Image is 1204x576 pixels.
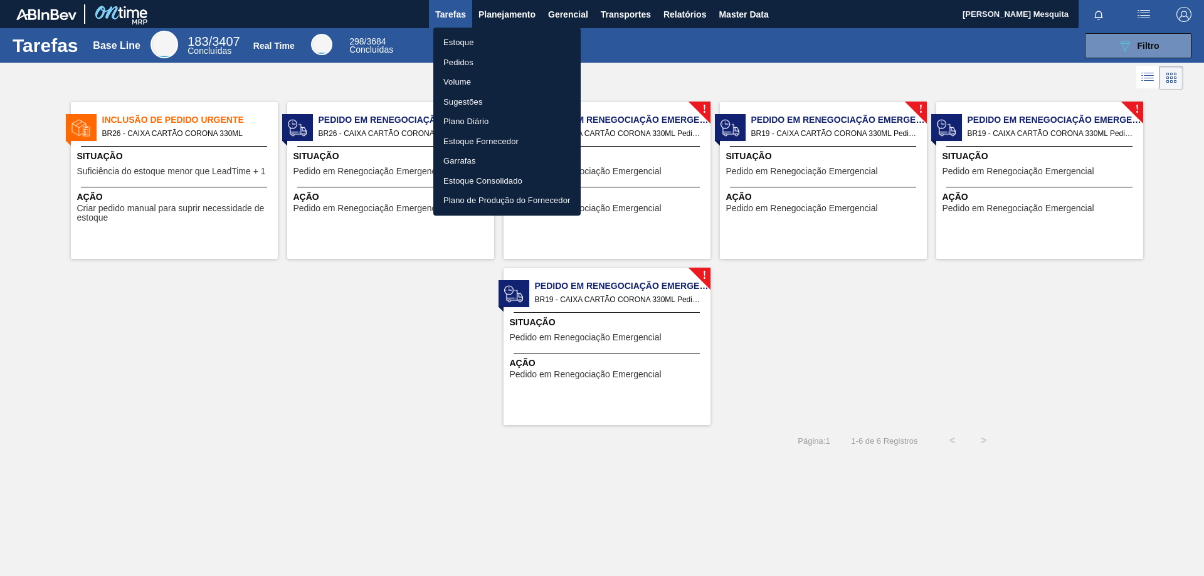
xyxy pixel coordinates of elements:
a: Plano Diário [433,112,581,132]
a: Sugestões [433,92,581,112]
a: Plano de Produção do Fornecedor [433,191,581,211]
a: Estoque Consolidado [433,171,581,191]
a: Volume [433,72,581,92]
a: Pedidos [433,53,581,73]
a: Estoque Fornecedor [433,132,581,152]
a: Estoque [433,33,581,53]
a: Garrafas [433,151,581,171]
